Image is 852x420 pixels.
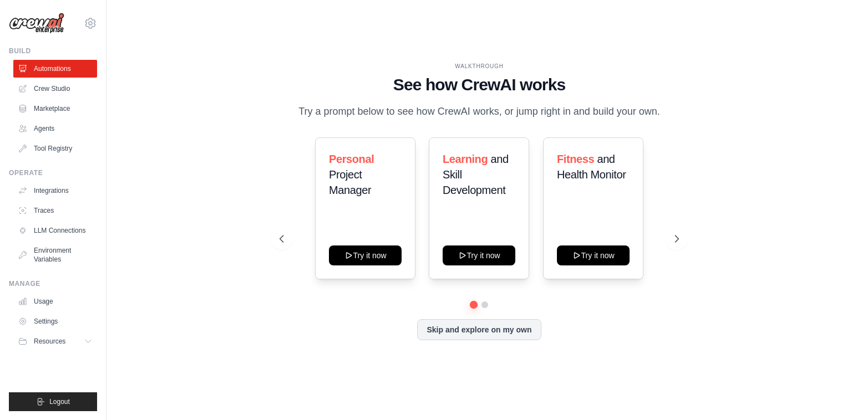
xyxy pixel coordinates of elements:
[13,140,97,157] a: Tool Registry
[13,313,97,330] a: Settings
[13,182,97,199] a: Integrations
[13,60,97,78] a: Automations
[443,153,488,165] span: Learning
[329,168,371,196] span: Project Manager
[9,168,97,177] div: Operate
[329,245,402,265] button: Try it now
[13,120,97,137] a: Agents
[443,153,509,196] span: and Skill Development
[13,332,97,350] button: Resources
[9,279,97,288] div: Manage
[280,75,679,95] h1: See how CrewAI works
[557,153,594,165] span: Fitness
[49,397,70,406] span: Logout
[329,153,374,165] span: Personal
[13,202,97,219] a: Traces
[417,319,541,340] button: Skip and explore on my own
[13,222,97,239] a: LLM Connections
[9,392,97,411] button: Logout
[280,62,679,70] div: WALKTHROUGH
[13,242,97,268] a: Environment Variables
[13,293,97,310] a: Usage
[34,337,65,346] span: Resources
[293,104,666,120] p: Try a prompt below to see how CrewAI works, or jump right in and build your own.
[443,245,515,265] button: Try it now
[13,80,97,98] a: Crew Studio
[9,13,64,34] img: Logo
[9,47,97,55] div: Build
[557,245,630,265] button: Try it now
[13,100,97,117] a: Marketplace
